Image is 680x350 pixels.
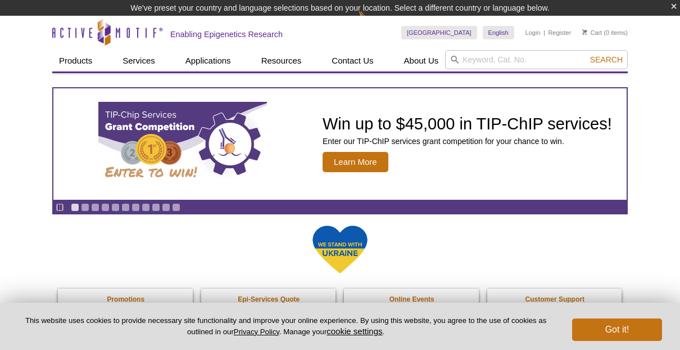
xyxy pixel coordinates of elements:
a: Go to slide 3 [91,203,99,212]
button: Search [587,55,626,65]
a: Contact Us [325,50,380,71]
a: Go to slide 2 [81,203,89,212]
li: (0 items) [582,26,628,39]
a: About Us [397,50,446,71]
a: English [483,26,514,39]
a: Go to slide 11 [172,203,180,212]
button: Got it! [572,318,662,341]
a: Privacy Policy [234,327,279,336]
img: Change Here [358,8,388,35]
a: Promotions [58,289,194,310]
p: Enter our TIP-ChIP services grant competition for your chance to win. [323,136,612,146]
span: Search [590,55,623,64]
a: [GEOGRAPHIC_DATA] [401,26,477,39]
a: Register [548,29,571,37]
a: Customer Support [487,289,623,310]
a: Resources [255,50,309,71]
a: Toggle autoplay [56,203,64,212]
span: Learn More [323,152,388,172]
strong: Promotions [107,295,144,303]
img: TIP-ChIP Services Grant Competition [98,102,267,186]
h2: Win up to $45,000 in TIP-ChIP services! [323,115,612,132]
a: Go to slide 1 [71,203,79,212]
img: Your Cart [582,29,587,35]
strong: Epi-Services Quote [238,295,300,303]
a: Online Events [344,289,480,310]
strong: Customer Support [525,295,584,303]
article: TIP-ChIP Services Grant Competition [53,88,627,200]
a: Go to slide 6 [121,203,130,212]
input: Keyword, Cat. No. [445,50,628,69]
a: Go to slide 9 [152,203,160,212]
a: Go to slide 10 [162,203,170,212]
a: Services [116,50,162,71]
a: Cart [582,29,602,37]
strong: Online Events [389,295,434,303]
h2: Enabling Epigenetics Research [170,29,283,39]
a: Go to slide 8 [142,203,150,212]
a: Epi-Services Quote [201,289,337,310]
a: Login [525,29,541,37]
img: We Stand With Ukraine [312,225,368,275]
a: Applications [179,50,238,71]
li: | [543,26,545,39]
a: Products [52,50,99,71]
a: Go to slide 5 [111,203,120,212]
a: Go to slide 4 [101,203,110,212]
p: This website uses cookies to provide necessary site functionality and improve your online experie... [18,316,554,337]
button: cookie settings [327,326,382,336]
a: Go to slide 7 [132,203,140,212]
a: TIP-ChIP Services Grant Competition Win up to $45,000 in TIP-ChIP services! Enter our TIP-ChIP se... [53,88,627,200]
